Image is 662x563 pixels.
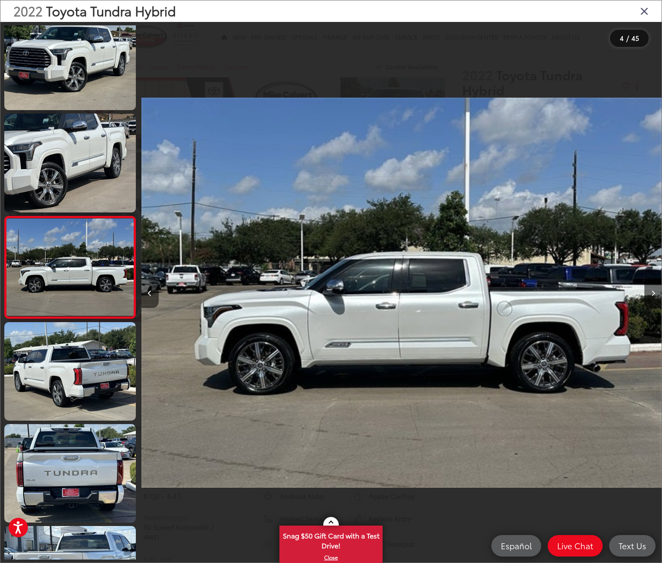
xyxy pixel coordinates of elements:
button: Next image [644,278,662,308]
span: Text Us [614,540,650,551]
span: Español [496,540,536,551]
img: 2022 Toyota Tundra Hybrid Capstone [141,39,662,546]
span: Snag $50 Gift Card with a Test Drive! [280,526,382,553]
span: Live Chat [553,540,598,551]
span: Toyota Tundra Hybrid [46,1,176,20]
a: Live Chat [548,535,603,557]
button: Previous image [141,278,159,308]
span: 4 [620,33,624,43]
img: 2022 Toyota Tundra Hybrid Capstone [3,321,137,421]
span: / [625,35,630,41]
a: Español [491,535,541,557]
span: 45 [631,33,639,43]
img: 2022 Toyota Tundra Hybrid Capstone [3,11,137,111]
i: Close gallery [640,5,649,16]
span: 2022 [13,1,43,20]
a: Text Us [609,535,656,557]
img: 2022 Toyota Tundra Hybrid Capstone [3,423,137,523]
img: 2022 Toyota Tundra Hybrid Capstone [3,113,137,213]
img: 2022 Toyota Tundra Hybrid Capstone [5,218,135,316]
div: 2022 Toyota Tundra Hybrid Capstone 3 [141,39,662,546]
